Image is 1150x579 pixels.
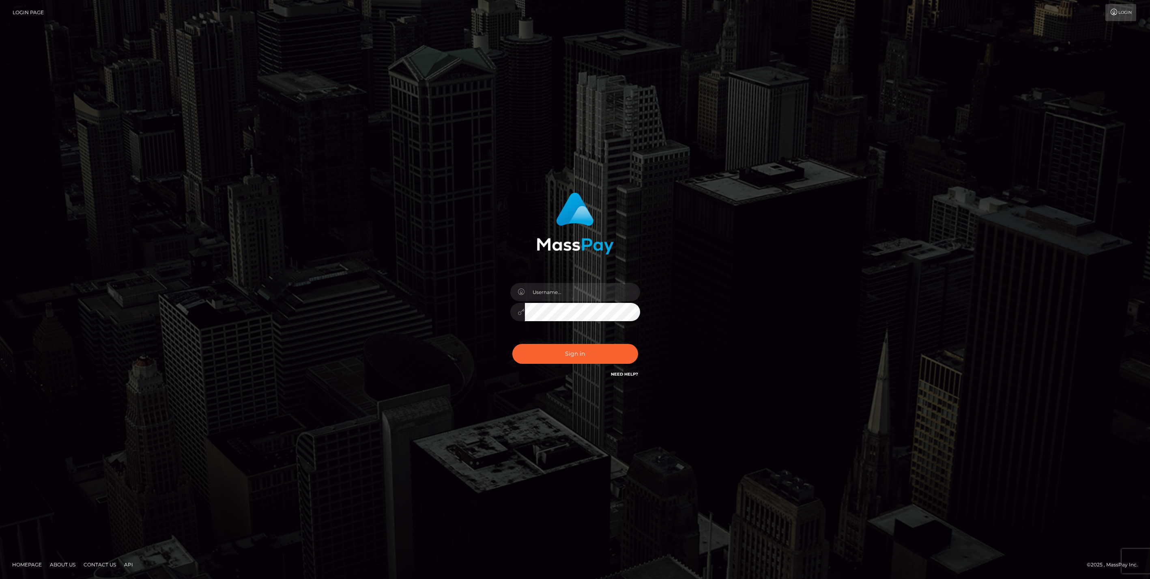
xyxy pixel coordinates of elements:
[13,4,44,21] a: Login Page
[525,283,640,301] input: Username...
[611,372,638,377] a: Need Help?
[537,192,614,255] img: MassPay Login
[9,558,45,571] a: Homepage
[47,558,79,571] a: About Us
[121,558,136,571] a: API
[512,344,638,364] button: Sign in
[1105,4,1136,21] a: Login
[1087,560,1144,569] div: © 2025 , MassPay Inc.
[80,558,119,571] a: Contact Us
